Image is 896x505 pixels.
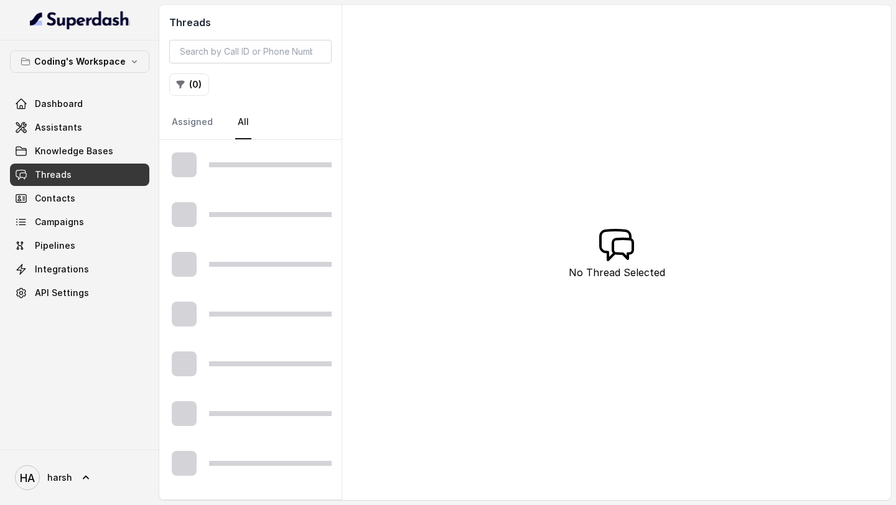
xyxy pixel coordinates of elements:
a: Campaigns [10,211,149,233]
input: Search by Call ID or Phone Number [169,40,332,63]
p: Coding's Workspace [34,54,126,69]
a: Threads [10,164,149,186]
a: Assistants [10,116,149,139]
img: light.svg [30,10,130,30]
p: No Thread Selected [569,265,665,280]
a: Dashboard [10,93,149,115]
a: All [235,106,251,139]
button: Coding's Workspace [10,50,149,73]
a: Integrations [10,258,149,280]
nav: Tabs [169,106,332,139]
a: Pipelines [10,234,149,257]
h2: Threads [169,15,332,30]
a: Knowledge Bases [10,140,149,162]
a: Assigned [169,106,215,139]
button: (0) [169,73,209,96]
a: harsh [10,460,149,495]
a: API Settings [10,282,149,304]
a: Contacts [10,187,149,210]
